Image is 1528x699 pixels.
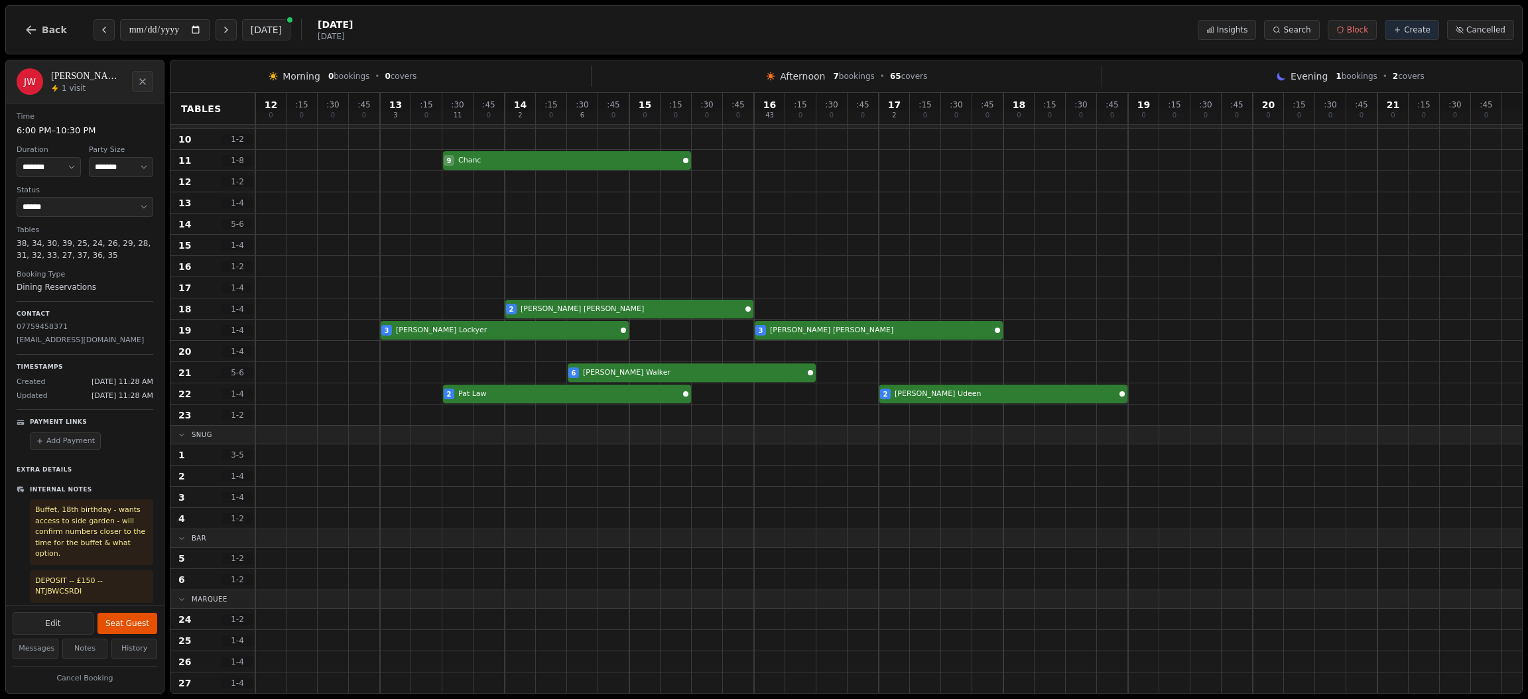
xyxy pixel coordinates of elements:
[1074,101,1087,109] span: : 30
[451,101,464,109] span: : 30
[222,471,253,481] span: 1 - 4
[1328,20,1377,40] button: Block
[94,19,115,40] button: Previous day
[780,70,825,83] span: Afternoon
[222,553,253,564] span: 1 - 2
[17,460,153,475] p: Extra Details
[447,389,452,399] span: 2
[111,639,157,659] button: History
[1448,101,1461,109] span: : 30
[763,100,776,109] span: 16
[1230,101,1243,109] span: : 45
[458,155,680,166] span: Chanc
[222,492,253,503] span: 1 - 4
[222,240,253,251] span: 1 - 4
[880,71,885,82] span: •
[222,304,253,314] span: 1 - 4
[326,101,339,109] span: : 30
[1383,71,1387,82] span: •
[192,594,227,604] span: Marquee
[178,634,191,647] span: 25
[178,613,191,626] span: 24
[17,237,153,261] dd: 38, 34, 30, 39, 25, 24, 26, 29, 28, 31, 32, 33, 27, 37, 36, 35
[222,176,253,187] span: 1 - 2
[919,101,931,109] span: : 15
[283,70,320,83] span: Morning
[17,185,153,196] dt: Status
[611,112,615,119] span: 0
[892,112,896,119] span: 2
[1447,20,1514,40] button: Cancelled
[736,112,740,119] span: 0
[30,418,87,427] p: Payment Links
[1466,25,1505,35] span: Cancelled
[385,72,390,81] span: 0
[393,112,397,119] span: 3
[318,31,353,42] span: [DATE]
[396,325,618,336] span: [PERSON_NAME] Lockyer
[178,154,191,167] span: 11
[222,155,253,166] span: 1 - 8
[222,635,253,646] span: 1 - 4
[178,133,191,146] span: 10
[1360,112,1364,119] span: 0
[572,368,576,378] span: 6
[895,389,1117,400] span: [PERSON_NAME] Udeen
[1385,20,1439,40] button: Create
[178,655,191,668] span: 26
[42,25,67,34] span: Back
[97,613,157,634] button: Seat Guest
[17,111,153,123] dt: Time
[883,389,888,399] span: 2
[1264,20,1319,40] button: Search
[92,377,153,388] span: [DATE] 11:28 AM
[521,304,743,315] span: [PERSON_NAME] [PERSON_NAME]
[890,72,901,81] span: 65
[1079,112,1083,119] span: 0
[14,14,78,46] button: Back
[295,101,308,109] span: : 15
[17,225,153,236] dt: Tables
[17,310,153,319] p: Contact
[1017,112,1021,119] span: 0
[178,324,191,337] span: 19
[1168,101,1180,109] span: : 15
[639,100,651,109] span: 15
[1355,101,1368,109] span: : 45
[222,513,253,524] span: 1 - 2
[1453,112,1457,119] span: 0
[1328,112,1332,119] span: 0
[17,322,153,333] p: 07759458371
[35,576,148,598] p: DEPOSIT -- £150 -- NTJBWCSRDI
[1110,112,1114,119] span: 0
[794,101,806,109] span: : 15
[1291,70,1328,83] span: Evening
[1417,101,1430,109] span: : 15
[1013,100,1025,109] span: 18
[1336,71,1377,82] span: bookings
[1262,100,1275,109] span: 20
[357,101,370,109] span: : 45
[1173,112,1177,119] span: 0
[856,101,869,109] span: : 45
[981,101,993,109] span: : 45
[770,325,992,336] span: [PERSON_NAME] [PERSON_NAME]
[986,112,989,119] span: 0
[1324,101,1336,109] span: : 30
[242,19,290,40] button: [DATE]
[89,145,153,156] dt: Party Size
[178,573,185,586] span: 6
[222,219,253,229] span: 5 - 6
[454,112,462,119] span: 11
[178,491,185,504] span: 3
[222,283,253,293] span: 1 - 4
[643,112,647,119] span: 0
[178,345,191,358] span: 20
[222,198,253,208] span: 1 - 4
[35,505,148,560] p: Buffet, 18th birthday - wants access to side garden - will confirm numbers closer to the time for...
[331,112,335,119] span: 0
[192,430,212,440] span: Snug
[576,101,588,109] span: : 30
[13,612,94,635] button: Edit
[514,100,527,109] span: 14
